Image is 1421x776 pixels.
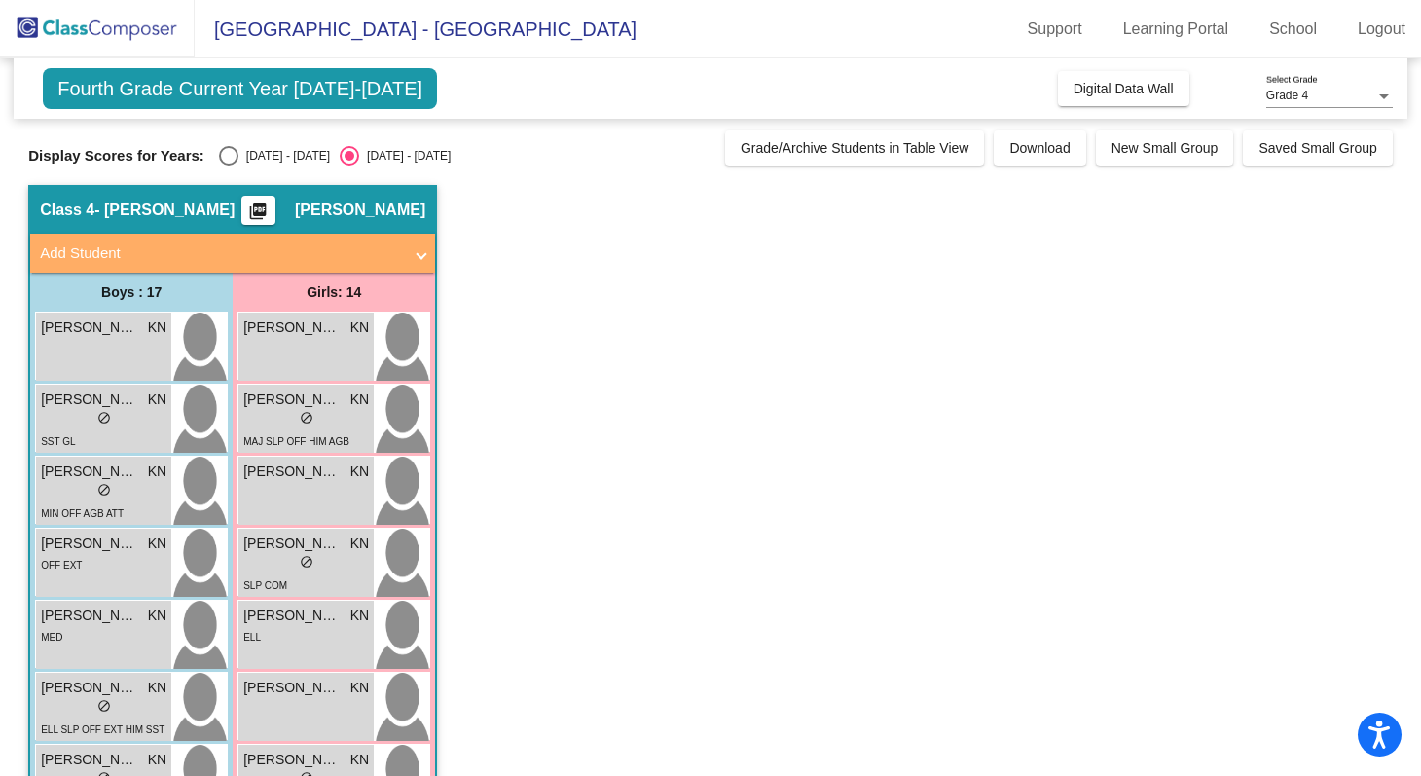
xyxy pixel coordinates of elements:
a: School [1254,14,1332,45]
span: KN [148,678,166,698]
span: Digital Data Wall [1074,81,1174,96]
span: do_not_disturb_alt [300,411,313,425]
span: KN [350,678,369,698]
span: KN [148,462,166,482]
span: ELL SLP OFF EXT HIM SST GL [41,724,164,756]
mat-expansion-panel-header: Add Student [30,234,435,273]
mat-radio-group: Select an option [219,146,451,166]
span: [PERSON_NAME] [41,606,138,626]
span: [PERSON_NAME] [243,317,341,338]
div: Girls: 14 [233,273,435,312]
span: Class 4 [40,201,94,220]
span: [PERSON_NAME] [41,462,138,482]
span: Download [1009,140,1070,156]
span: KN [350,606,369,626]
button: New Small Group [1096,130,1234,166]
span: KN [148,606,166,626]
span: Grade/Archive Students in Table View [741,140,969,156]
div: Boys : 17 [30,273,233,312]
span: Fourth Grade Current Year [DATE]-[DATE] [43,68,437,109]
button: Grade/Archive Students in Table View [725,130,985,166]
span: SLP COM [243,580,287,591]
span: [PERSON_NAME] [41,317,138,338]
a: Learning Portal [1108,14,1245,45]
span: New Small Group [1111,140,1219,156]
span: OFF EXT [41,560,82,571]
button: Saved Small Group [1243,130,1392,166]
span: [PERSON_NAME] [243,678,341,698]
span: MAJ SLP OFF HIM AGB DEF [243,436,349,467]
span: KN [350,317,369,338]
span: [GEOGRAPHIC_DATA] - [GEOGRAPHIC_DATA] [195,14,637,45]
button: Digital Data Wall [1058,71,1189,106]
span: KN [148,389,166,410]
span: [PERSON_NAME] [295,201,425,220]
span: KN [148,317,166,338]
span: KN [350,534,369,554]
span: KN [350,462,369,482]
span: ELL [243,632,261,643]
div: [DATE] - [DATE] [359,147,451,165]
span: [PERSON_NAME] [41,750,138,770]
span: KN [350,750,369,770]
span: KN [148,534,166,554]
span: [PERSON_NAME] [243,750,341,770]
a: Logout [1342,14,1421,45]
div: [DATE] - [DATE] [238,147,330,165]
span: [PERSON_NAME] [243,462,341,482]
span: do_not_disturb_alt [300,555,313,569]
span: - [PERSON_NAME] [94,201,235,220]
span: Saved Small Group [1258,140,1376,156]
button: Print Students Details [241,196,275,225]
span: Display Scores for Years: [28,147,204,165]
span: do_not_disturb_alt [97,699,111,713]
span: SST GL [41,436,75,447]
span: do_not_disturb_alt [97,411,111,425]
span: KN [148,750,166,770]
button: Download [994,130,1085,166]
mat-panel-title: Add Student [40,242,402,265]
span: do_not_disturb_alt [97,483,111,497]
span: [PERSON_NAME] [41,389,138,410]
mat-icon: picture_as_pdf [246,202,270,229]
span: [PERSON_NAME] [PERSON_NAME] [41,534,138,554]
span: [PERSON_NAME]' [PERSON_NAME] [243,534,341,554]
span: [PERSON_NAME] [41,678,138,698]
a: Support [1012,14,1098,45]
span: [PERSON_NAME] [243,389,341,410]
span: MIN OFF AGB ATT [41,508,124,519]
span: KN [350,389,369,410]
span: [PERSON_NAME] [243,606,341,626]
span: Grade 4 [1266,89,1308,102]
span: MED [41,632,62,643]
